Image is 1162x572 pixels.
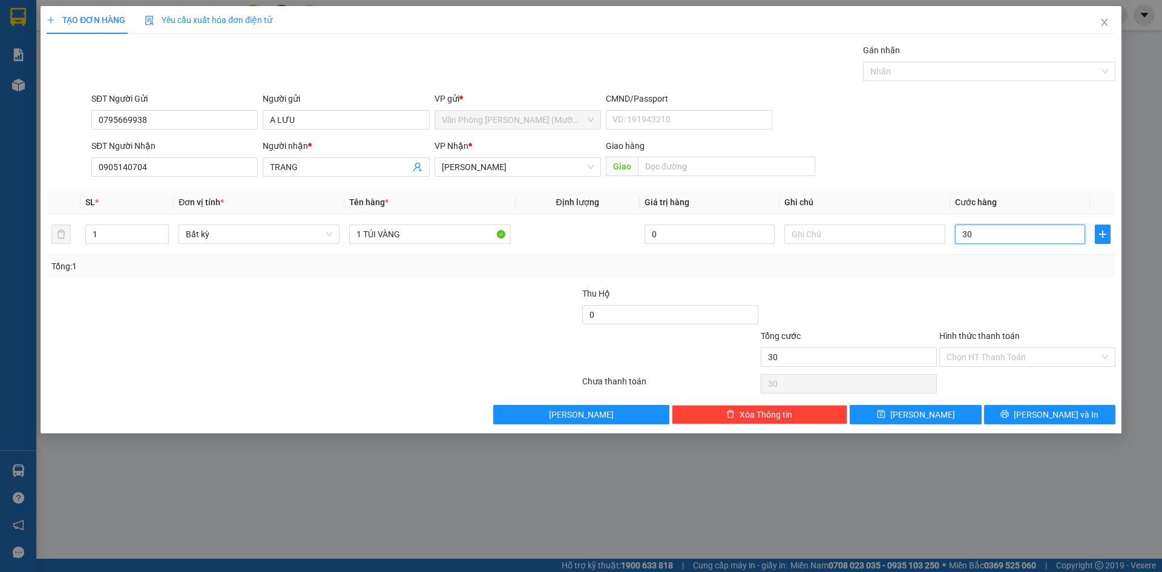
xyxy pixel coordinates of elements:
[939,331,1020,341] label: Hình thức thanh toán
[263,139,429,153] div: Người nhận
[582,289,610,298] span: Thu Hộ
[1095,229,1110,239] span: plus
[91,92,258,105] div: SĐT Người Gửi
[85,197,95,207] span: SL
[51,225,71,244] button: delete
[726,410,735,419] span: delete
[984,405,1115,424] button: printer[PERSON_NAME] và In
[413,162,422,172] span: user-add
[645,197,689,207] span: Giá trị hàng
[179,197,224,207] span: Đơn vị tính
[47,16,55,24] span: plus
[435,92,601,105] div: VP gửi
[1000,410,1009,419] span: printer
[606,141,645,151] span: Giao hàng
[645,225,775,244] input: 0
[145,15,272,25] span: Yêu cầu xuất hóa đơn điện tử
[1095,225,1111,244] button: plus
[442,158,594,176] span: Phạm Ngũ Lão
[890,408,955,421] span: [PERSON_NAME]
[549,408,614,421] span: [PERSON_NAME]
[47,15,125,25] span: TẠO ĐƠN HÀNG
[780,191,950,214] th: Ghi chú
[672,405,848,424] button: deleteXóa Thông tin
[606,92,772,105] div: CMND/Passport
[1088,6,1121,40] button: Close
[91,139,258,153] div: SĐT Người Nhận
[1014,408,1098,421] span: [PERSON_NAME] và In
[186,225,332,243] span: Bất kỳ
[581,375,760,396] div: Chưa thanh toán
[349,225,510,244] input: VD: Bàn, Ghế
[263,92,429,105] div: Người gửi
[435,141,468,151] span: VP Nhận
[850,405,981,424] button: save[PERSON_NAME]
[442,111,594,129] span: Văn Phòng Trần Phú (Mường Thanh)
[955,197,997,207] span: Cước hàng
[349,197,389,207] span: Tên hàng
[556,197,599,207] span: Định lượng
[145,16,154,25] img: icon
[761,331,801,341] span: Tổng cước
[863,45,900,55] label: Gán nhãn
[493,405,669,424] button: [PERSON_NAME]
[877,410,885,419] span: save
[638,157,815,176] input: Dọc đường
[606,157,638,176] span: Giao
[740,408,792,421] span: Xóa Thông tin
[784,225,945,244] input: Ghi Chú
[51,260,448,273] div: Tổng: 1
[1100,18,1109,27] span: close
